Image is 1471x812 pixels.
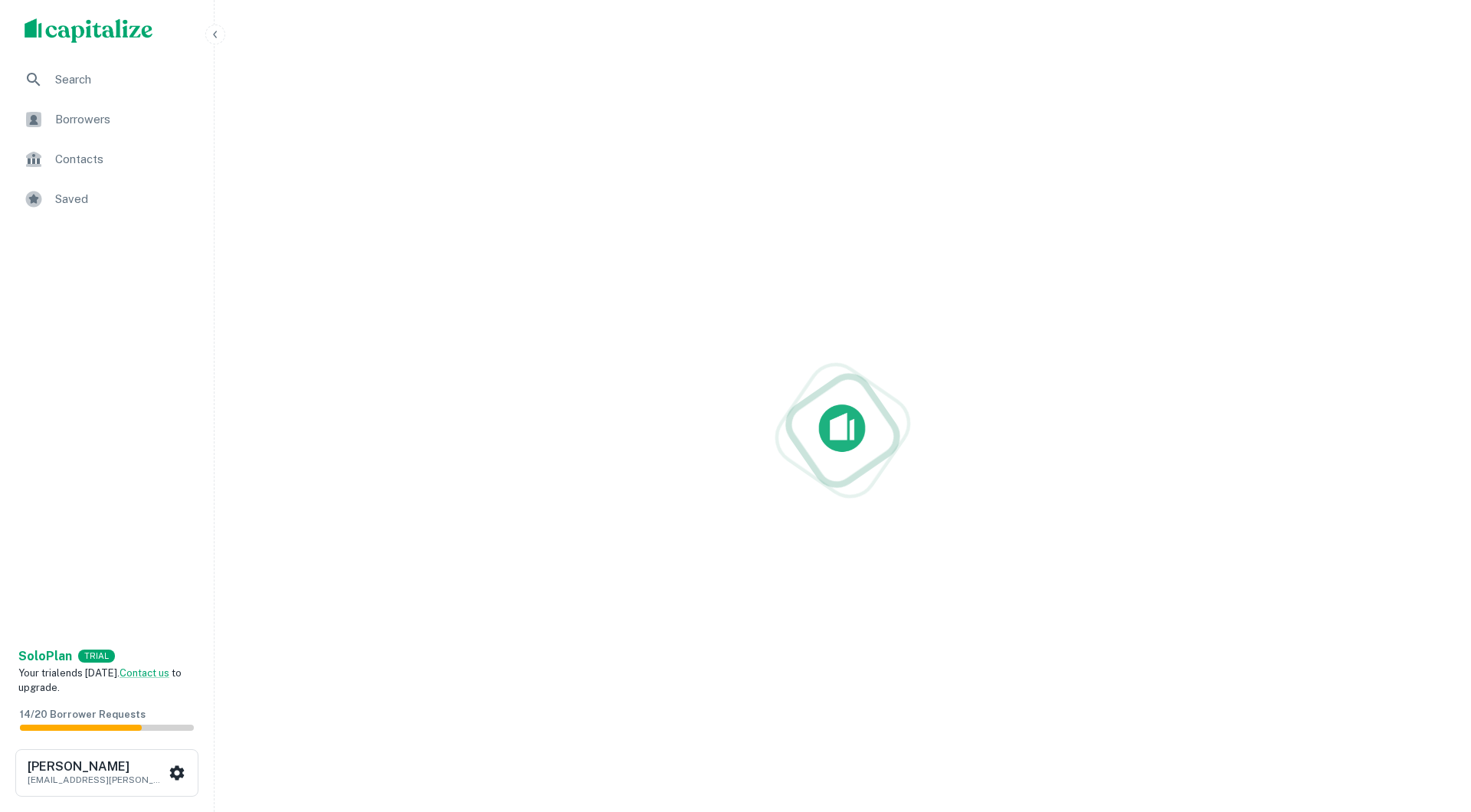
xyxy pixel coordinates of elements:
[25,18,153,43] img: capitalize-logo.png
[55,190,192,208] span: Saved
[12,141,201,178] a: Contacts
[18,649,72,663] strong: Solo Plan
[12,61,201,98] a: Search
[15,749,198,797] button: [PERSON_NAME][EMAIL_ADDRESS][PERSON_NAME][DOMAIN_NAME]
[120,667,169,679] a: Contact us
[55,110,192,129] span: Borrowers
[55,70,192,89] span: Search
[18,667,182,694] span: Your trial ends [DATE]. to upgrade.
[28,761,165,773] h6: [PERSON_NAME]
[1394,689,1471,763] iframe: Chat Widget
[12,181,201,218] a: Saved
[55,150,192,169] span: Contacts
[78,650,115,663] div: TRIAL
[20,709,146,720] span: 14 / 20 Borrower Requests
[28,773,165,787] p: [EMAIL_ADDRESS][PERSON_NAME][DOMAIN_NAME]
[12,101,201,138] a: Borrowers
[18,647,72,666] a: SoloPlan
